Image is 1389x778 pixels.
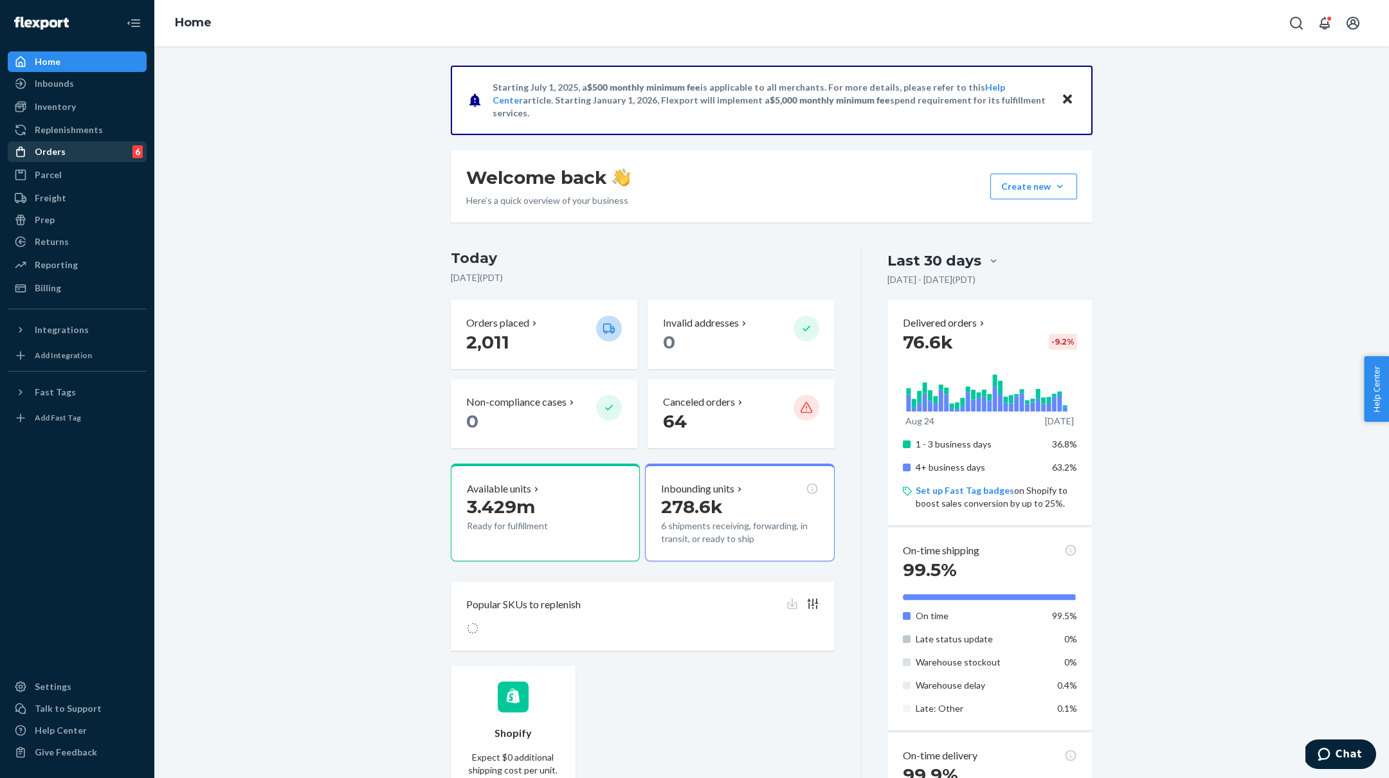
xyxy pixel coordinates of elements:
[121,10,147,36] button: Close Navigation
[495,726,532,741] p: Shopify
[14,17,69,30] img: Flexport logo
[35,680,71,693] div: Settings
[8,382,147,403] button: Fast Tags
[451,464,640,561] button: Available units3.429mReady for fulfillment
[467,482,531,496] p: Available units
[1312,10,1338,36] button: Open notifications
[35,282,61,294] div: Billing
[8,73,147,94] a: Inbounds
[8,676,147,697] a: Settings
[1057,703,1077,714] span: 0.1%
[1340,10,1366,36] button: Open account menu
[916,484,1077,510] p: on Shopify to boost sales conversion by up to 25%.
[1064,656,1077,667] span: 0%
[916,461,1042,474] p: 4+ business days
[466,751,560,777] p: Expect $0 additional shipping cost per unit.
[466,331,509,353] span: 2,011
[663,316,739,330] p: Invalid addresses
[451,379,637,448] button: Non-compliance cases 0
[35,145,66,158] div: Orders
[493,81,1049,120] p: Starting July 1, 2025, a is applicable to all merchants. For more details, please refer to this a...
[587,82,700,93] span: $500 monthly minimum fee
[466,194,630,207] p: Here’s a quick overview of your business
[612,168,630,186] img: hand-wave emoji
[648,379,834,448] button: Canceled orders 64
[35,123,103,136] div: Replenishments
[648,300,834,369] button: Invalid addresses 0
[132,145,143,158] div: 6
[35,386,76,399] div: Fast Tags
[451,248,835,269] h3: Today
[35,350,92,361] div: Add Integration
[466,166,630,189] h1: Welcome back
[451,300,637,369] button: Orders placed 2,011
[8,698,147,719] button: Talk to Support
[916,438,1042,451] p: 1 - 3 business days
[663,410,687,432] span: 64
[916,702,1042,715] p: Late: Other
[35,702,102,715] div: Talk to Support
[916,679,1042,692] p: Warehouse delay
[35,746,97,759] div: Give Feedback
[466,597,581,612] p: Popular SKUs to replenish
[8,231,147,252] a: Returns
[8,255,147,275] a: Reporting
[916,610,1042,622] p: On time
[8,141,147,162] a: Orders6
[35,77,74,90] div: Inbounds
[35,100,76,113] div: Inventory
[8,165,147,185] a: Parcel
[903,543,979,558] p: On-time shipping
[466,395,567,410] p: Non-compliance cases
[916,485,1014,496] a: Set up Fast Tag badges
[467,496,535,518] span: 3.429m
[8,51,147,72] a: Home
[903,559,957,581] span: 99.5%
[8,742,147,763] button: Give Feedback
[645,464,834,561] button: Inbounding units278.6k6 shipments receiving, forwarding, in transit, or ready to ship
[661,482,734,496] p: Inbounding units
[663,331,675,353] span: 0
[770,95,890,105] span: $5,000 monthly minimum fee
[1059,91,1076,109] button: Close
[35,412,81,423] div: Add Fast Tag
[661,496,723,518] span: 278.6k
[8,320,147,340] button: Integrations
[8,96,147,117] a: Inventory
[1284,10,1309,36] button: Open Search Box
[1052,462,1077,473] span: 63.2%
[916,633,1042,646] p: Late status update
[903,331,953,353] span: 76.6k
[8,345,147,366] a: Add Integration
[8,120,147,140] a: Replenishments
[466,410,478,432] span: 0
[887,273,976,286] p: [DATE] - [DATE] ( PDT )
[1057,680,1077,691] span: 0.4%
[1305,739,1376,772] iframe: Opens a widget where you can chat to one of our agents
[8,210,147,230] a: Prep
[8,278,147,298] a: Billing
[466,316,529,330] p: Orders placed
[35,724,87,737] div: Help Center
[905,415,934,428] p: Aug 24
[35,235,69,248] div: Returns
[35,213,55,226] div: Prep
[1052,439,1077,449] span: 36.8%
[8,188,147,208] a: Freight
[1052,610,1077,621] span: 99.5%
[451,271,835,284] p: [DATE] ( PDT )
[663,395,735,410] p: Canceled orders
[35,168,62,181] div: Parcel
[903,316,987,330] button: Delivered orders
[1045,415,1074,428] p: [DATE]
[661,520,818,545] p: 6 shipments receiving, forwarding, in transit, or ready to ship
[1364,356,1389,422] button: Help Center
[35,258,78,271] div: Reporting
[887,251,981,271] div: Last 30 days
[35,323,89,336] div: Integrations
[916,656,1042,669] p: Warehouse stockout
[903,748,977,763] p: On-time delivery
